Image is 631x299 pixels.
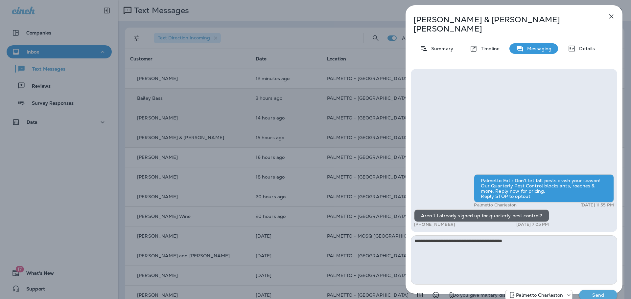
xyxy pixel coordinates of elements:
[474,174,614,203] div: Palmetto Ext.: Don't let fall pests crash your season! Our Quarterly Pest Control blocks ants, ro...
[516,292,563,298] p: Palmetto Charleston
[474,203,517,208] p: Palmetto Charleston
[524,46,551,51] p: Messaging
[413,15,593,33] p: [PERSON_NAME] & [PERSON_NAME] [PERSON_NAME]
[505,291,573,299] div: +1 (843) 277-8322
[478,46,500,51] p: Timeline
[584,292,612,298] p: Send
[428,46,453,51] p: Summary
[576,46,595,51] p: Details
[414,209,549,222] div: Aren't I already signed up for quarterly pest control?
[516,222,549,227] p: [DATE] 7:05 PM
[414,222,455,227] p: [PHONE_NUMBER]
[580,203,614,208] p: [DATE] 11:55 PM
